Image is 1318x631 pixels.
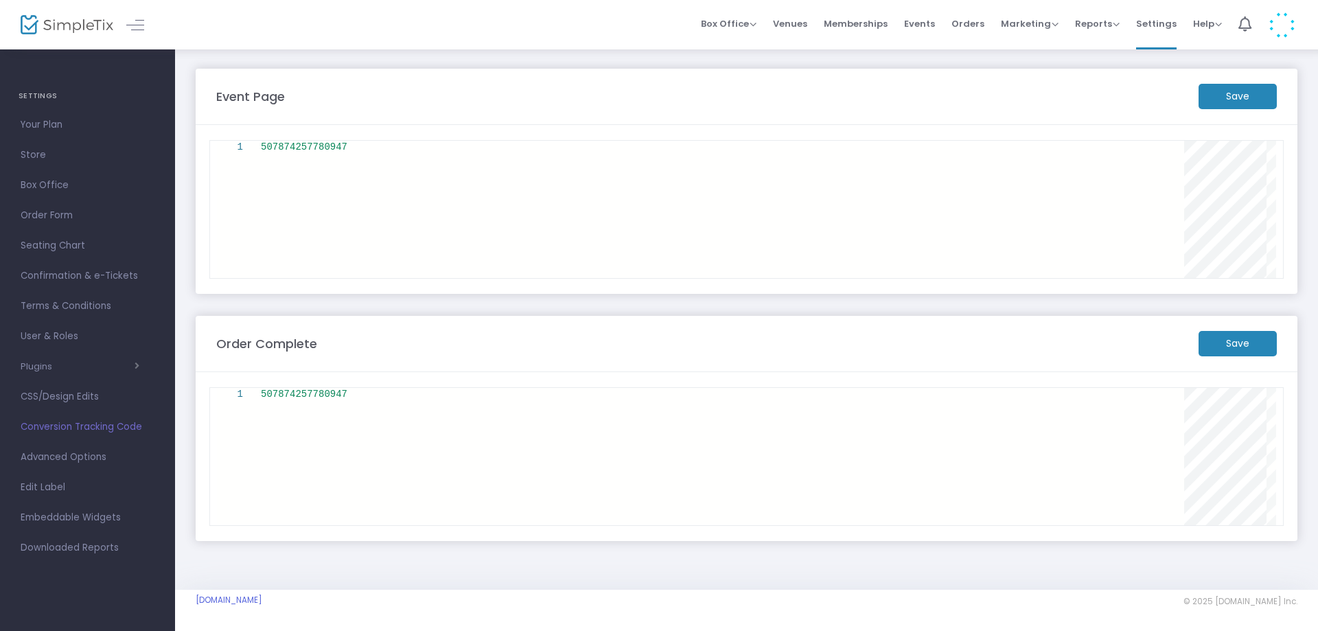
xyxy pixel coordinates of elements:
[216,334,317,353] m-panel-title: Order Complete
[21,328,154,345] span: User & Roles
[21,388,154,406] span: CSS/Design Edits
[1199,331,1277,356] m-button: Save
[261,389,347,400] span: 507874257780947
[21,176,154,194] span: Box Office
[1136,6,1177,41] span: Settings
[1001,17,1059,30] span: Marketing
[904,6,935,41] span: Events
[1193,17,1222,30] span: Help
[21,448,154,466] span: Advanced Options
[824,6,888,41] span: Memberships
[21,267,154,285] span: Confirmation & e-Tickets
[216,87,285,106] m-panel-title: Event Page
[701,17,756,30] span: Box Office
[261,141,347,152] span: 507874257780947
[21,539,154,557] span: Downloaded Reports
[773,6,807,41] span: Venues
[19,82,157,110] h4: SETTINGS
[21,207,154,225] span: Order Form
[21,418,154,436] span: Conversion Tracking Code
[21,297,154,315] span: Terms & Conditions
[21,361,139,372] button: Plugins
[1075,17,1120,30] span: Reports
[196,595,262,606] a: [DOMAIN_NAME]
[951,6,984,41] span: Orders
[21,479,154,496] span: Edit Label
[21,146,154,164] span: Store
[21,237,154,255] span: Seating Chart
[1199,84,1277,109] m-button: Save
[217,141,243,154] div: 1
[21,116,154,134] span: Your Plan
[1183,596,1297,607] span: © 2025 [DOMAIN_NAME] Inc.
[217,388,243,401] div: 1
[21,509,154,527] span: Embeddable Widgets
